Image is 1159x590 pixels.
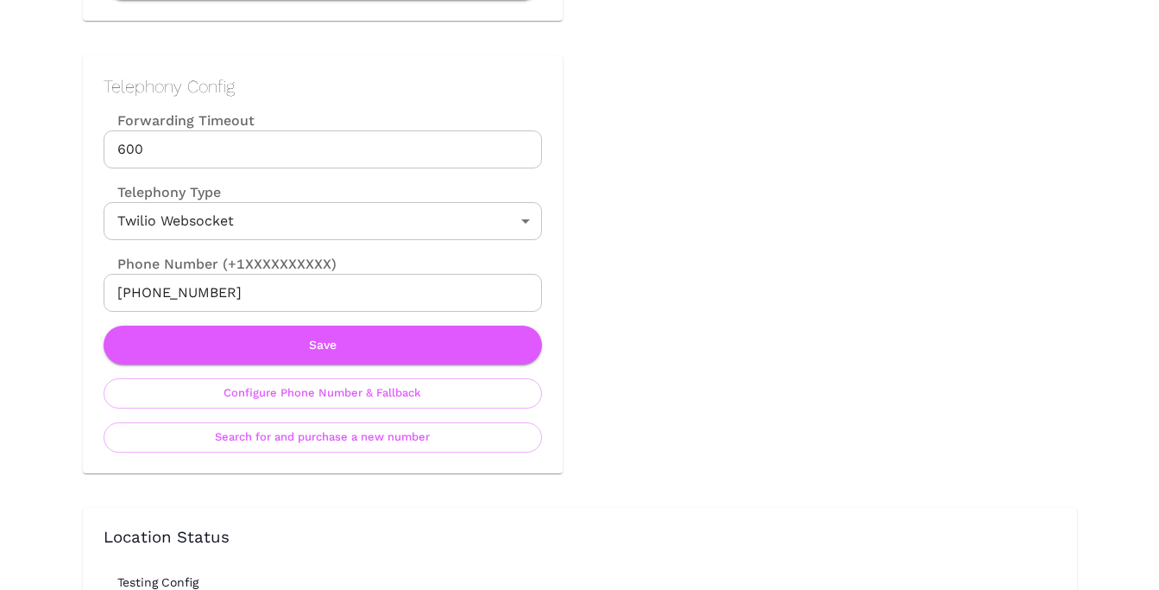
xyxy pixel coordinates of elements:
[104,422,542,453] button: Search for and purchase a new number
[104,76,542,97] h2: Telephony Config
[104,254,542,274] label: Phone Number (+1XXXXXXXXXX)
[117,575,1070,589] h6: Testing Config
[104,529,1056,548] h3: Location Status
[104,111,542,130] label: Forwarding Timeout
[104,378,542,409] button: Configure Phone Number & Fallback
[104,202,542,240] div: Twilio Websocket
[104,326,542,365] button: Save
[104,182,221,202] label: Telephony Type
